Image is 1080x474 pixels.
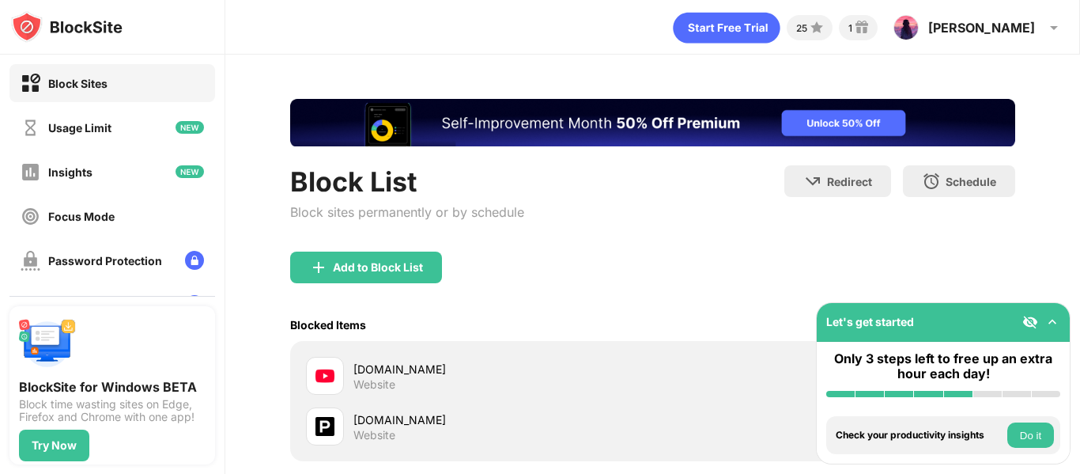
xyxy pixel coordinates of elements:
img: new-icon.svg [176,165,204,178]
img: favicons [315,366,334,385]
div: Focus Mode [48,210,115,223]
div: Try Now [32,439,77,452]
div: Insights [48,165,93,179]
div: Only 3 steps left to free up an extra hour each day! [826,351,1060,381]
div: Schedule [946,175,996,188]
div: [DOMAIN_NAME] [353,361,653,377]
div: Blocked Items [290,318,366,332]
div: Usage Limit [48,121,111,135]
img: ACg8ocLVaS_kViWMCtHfFd94F7BDLMz9JCM7lQ05btOrpGh9W3rH-PLA5A=s96-c [893,15,919,40]
img: new-icon.svg [176,121,204,134]
img: favicons [315,417,334,436]
img: eye-not-visible.svg [1022,314,1038,330]
div: Check your productivity insights [836,430,1003,441]
img: insights-off.svg [21,162,40,182]
img: password-protection-off.svg [21,251,40,271]
div: Password Protection [48,254,162,267]
div: Website [353,377,395,392]
img: lock-menu.svg [185,251,204,270]
div: Block Sites [48,77,108,90]
div: Website [353,428,395,442]
div: [DOMAIN_NAME] [353,411,653,428]
button: Do it [1007,423,1054,448]
img: time-usage-off.svg [21,118,40,138]
div: Add to Block List [333,261,423,274]
div: Redirect [827,175,872,188]
div: Let's get started [826,315,914,328]
img: points-small.svg [807,18,826,37]
div: [PERSON_NAME] [928,20,1035,36]
img: focus-off.svg [21,207,40,226]
div: 25 [796,22,807,34]
div: 1 [848,22,852,34]
img: omni-setup-toggle.svg [1044,314,1060,330]
img: reward-small.svg [852,18,871,37]
img: customize-block-page-off.svg [21,295,40,315]
img: logo-blocksite.svg [11,11,123,43]
img: block-on.svg [21,74,40,93]
img: push-desktop.svg [19,316,76,373]
div: Block sites permanently or by schedule [290,204,524,220]
iframe: Banner [290,99,1015,146]
img: lock-menu.svg [185,295,204,314]
div: Block List [290,165,524,198]
div: animation [673,12,780,44]
div: BlockSite for Windows BETA [19,379,206,395]
div: Block time wasting sites on Edge, Firefox and Chrome with one app! [19,398,206,423]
